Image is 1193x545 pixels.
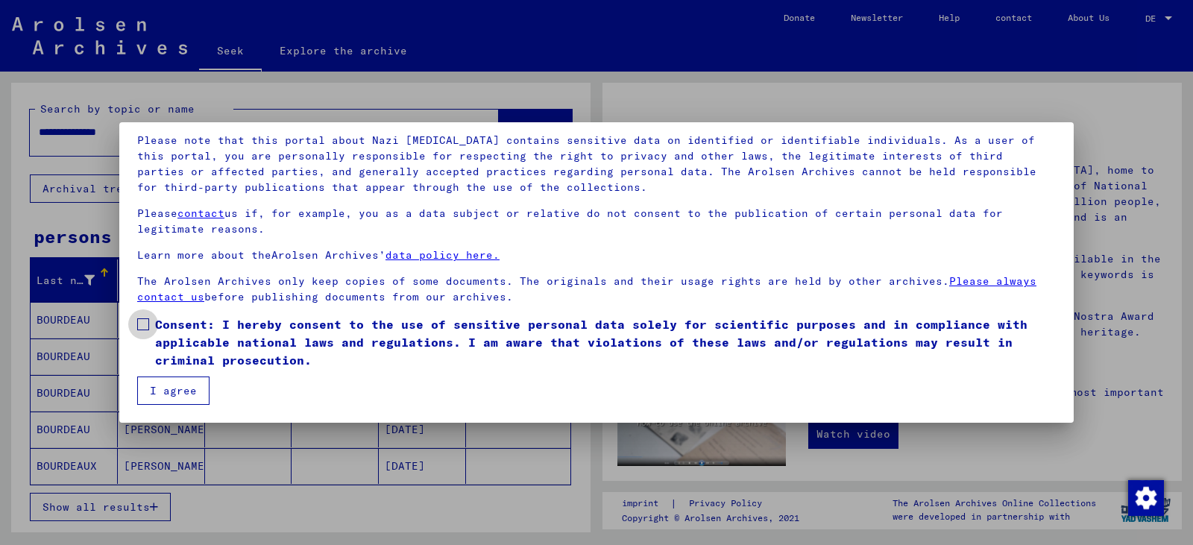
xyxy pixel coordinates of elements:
[271,248,385,262] font: Arolsen Archives’
[137,207,1003,236] font: us if, for example, you as a data subject or relative do not consent to the publication of certai...
[150,384,197,397] font: I agree
[385,248,500,262] a: data policy here.
[155,317,1027,368] font: Consent: I hereby consent to the use of sensitive personal data solely for scientific purposes an...
[137,248,271,262] font: Learn more about the
[1128,480,1164,516] img: Change consent
[137,377,210,405] button: I agree
[204,290,513,303] font: before publishing documents from our archives.
[137,133,1036,194] font: Please note that this portal about Nazi [MEDICAL_DATA] contains sensitive data on identified or i...
[137,274,949,288] font: The Arolsen Archives only keep copies of some documents. The originals and their usage rights are...
[137,207,177,220] font: Please
[1127,479,1163,515] div: Change consent
[177,207,224,220] a: contact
